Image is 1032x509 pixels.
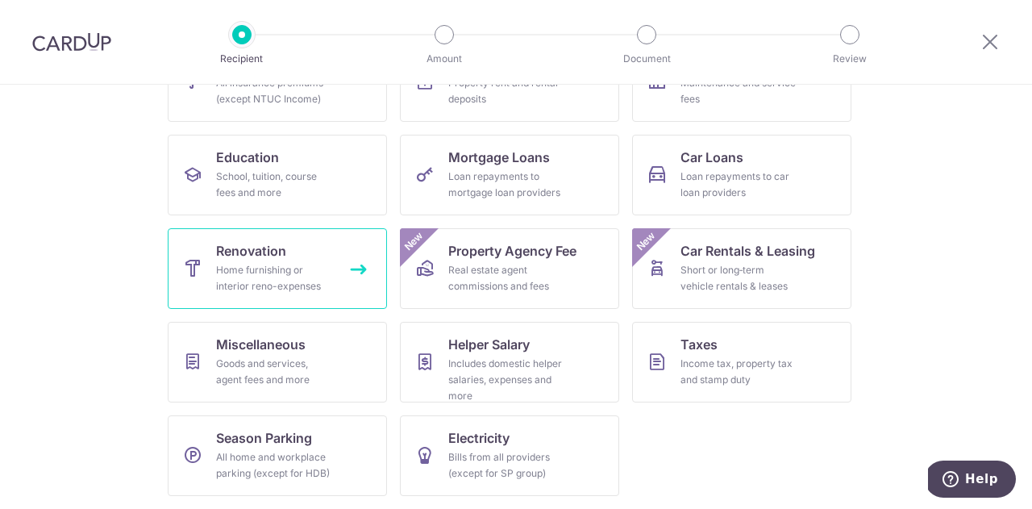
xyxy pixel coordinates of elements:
p: Document [587,51,706,67]
div: Home furnishing or interior reno-expenses [216,262,332,294]
div: Income tax, property tax and stamp duty [680,356,797,388]
div: Loan repayments to mortgage loan providers [448,169,564,201]
a: Car LoansLoan repayments to car loan providers [632,135,851,215]
div: Bills from all providers (except for SP group) [448,449,564,482]
a: ElectricityBills from all providers (except for SP group) [400,415,619,496]
a: EducationSchool, tuition, course fees and more [168,135,387,215]
div: All insurance premiums (except NTUC Income) [216,75,332,107]
div: Loan repayments to car loan providers [680,169,797,201]
div: All home and workplace parking (except for HDB) [216,449,332,482]
div: Short or long‑term vehicle rentals & leases [680,262,797,294]
span: Electricity [448,428,510,448]
span: Renovation [216,241,286,261]
a: Car Rentals & LeasingShort or long‑term vehicle rentals & leasesNew [632,228,851,309]
span: Season Parking [216,428,312,448]
div: School, tuition, course fees and more [216,169,332,201]
span: Car Loans [680,148,743,167]
p: Review [790,51,909,67]
a: Property Agency FeeReal estate agent commissions and feesNew [400,228,619,309]
span: Property Agency Fee [448,241,576,261]
a: RenovationHome furnishing or interior reno-expenses [168,228,387,309]
div: Property rent and rental deposits [448,75,564,107]
a: TaxesIncome tax, property tax and stamp duty [632,322,851,403]
p: Recipient [182,51,302,67]
a: Mortgage LoansLoan repayments to mortgage loan providers [400,135,619,215]
a: Season ParkingAll home and workplace parking (except for HDB) [168,415,387,496]
span: Helper Salary [448,335,530,354]
iframe: Opens a widget where you can find more information [928,461,1016,501]
span: New [401,228,427,255]
span: Taxes [680,335,718,354]
a: MiscellaneousGoods and services, agent fees and more [168,322,387,403]
img: CardUp [32,32,111,52]
span: New [633,228,660,255]
div: Includes domestic helper salaries, expenses and more [448,356,564,404]
div: Maintenance and service fees [680,75,797,107]
div: Real estate agent commissions and fees [448,262,564,294]
span: Car Rentals & Leasing [680,241,815,261]
a: Helper SalaryIncludes domestic helper salaries, expenses and more [400,322,619,403]
div: Goods and services, agent fees and more [216,356,332,388]
span: Education [216,148,279,167]
p: Amount [385,51,504,67]
span: Miscellaneous [216,335,306,354]
span: Mortgage Loans [448,148,550,167]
